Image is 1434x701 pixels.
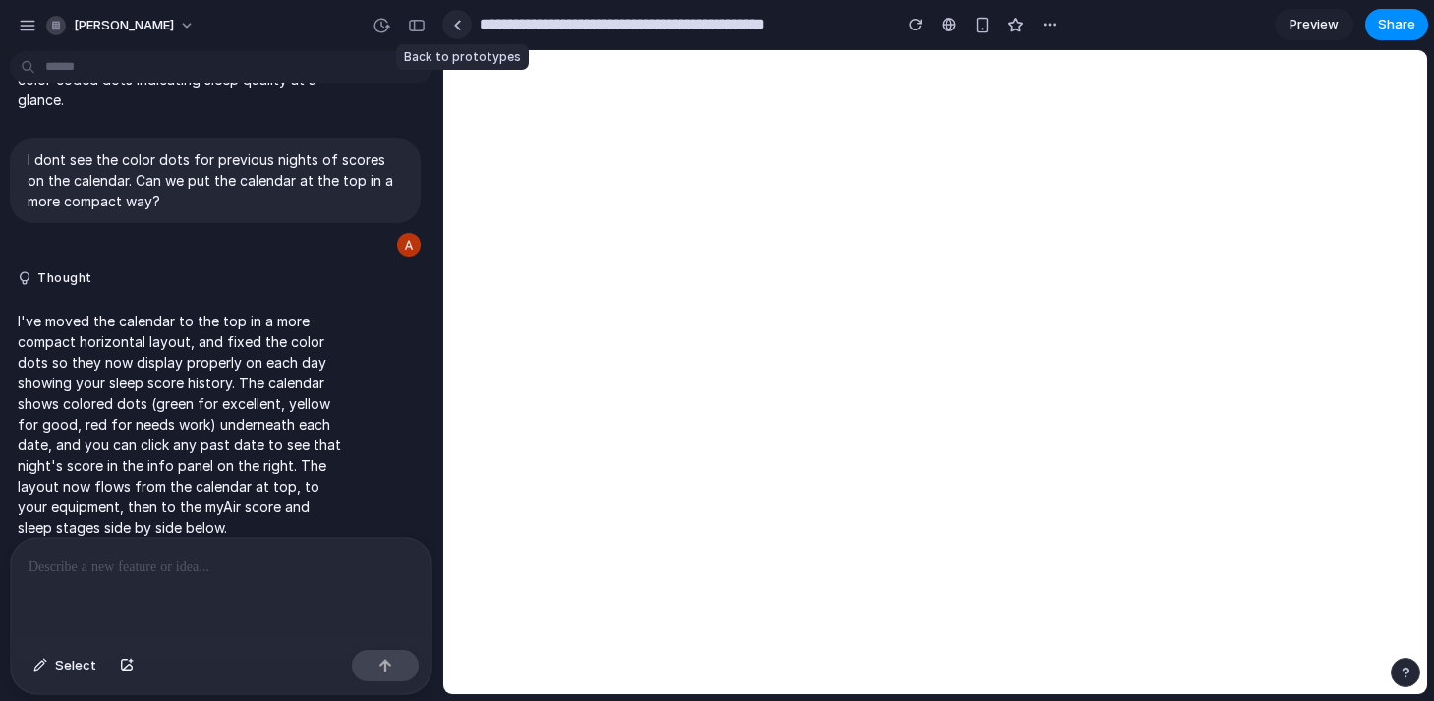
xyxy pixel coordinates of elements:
div: Back to prototypes [396,44,529,70]
button: Select [24,650,106,681]
a: Preview [1275,9,1353,40]
button: [PERSON_NAME] [38,10,204,41]
span: Share [1378,15,1415,34]
p: I've moved the calendar to the top in a more compact horizontal layout, and fixed the color dots ... [18,311,346,538]
p: I dont see the color dots for previous nights of scores on the calendar. Can we put the calendar ... [28,149,403,211]
span: Preview [1290,15,1339,34]
span: [PERSON_NAME] [74,16,174,35]
span: Select [55,656,96,675]
button: Share [1365,9,1428,40]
